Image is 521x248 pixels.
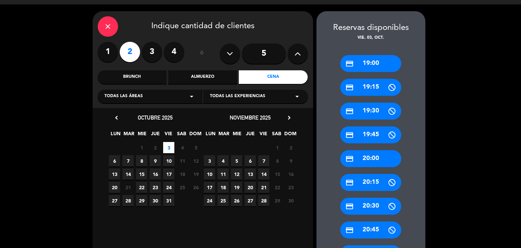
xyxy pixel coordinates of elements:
span: SAB [176,130,187,141]
span: SAB [271,130,282,141]
span: 23 [285,182,296,193]
span: 12 [190,155,201,166]
label: 4 [164,42,184,62]
div: Brunch [98,70,167,84]
span: 7 [122,155,134,166]
span: 1 [136,142,147,153]
span: 27 [109,195,120,206]
span: JUE [150,130,161,141]
div: 20:00 [340,150,401,167]
span: VIE [163,130,174,141]
span: 26 [190,182,201,193]
div: Indique cantidad de clientes [98,16,308,37]
span: 14 [258,169,269,180]
i: credit_card [345,83,354,92]
div: 19:45 [340,126,401,143]
span: 15 [136,169,147,180]
span: 24 [163,182,174,193]
span: MIE [136,130,148,141]
span: 8 [272,155,283,166]
span: 1 [272,142,283,153]
span: DOM [189,130,200,141]
span: noviembre 2025 [230,114,271,121]
i: credit_card [345,131,354,139]
div: 20:15 [340,174,401,191]
span: 24 [204,195,215,206]
label: 1 [98,42,118,62]
span: 30 [285,195,296,206]
span: 18 [177,169,188,180]
span: 5 [231,155,242,166]
i: credit_card [345,155,354,163]
span: 14 [122,169,134,180]
span: 13 [109,169,120,180]
span: 17 [204,182,215,193]
i: credit_card [345,226,354,234]
label: 2 [120,42,140,62]
span: 21 [122,182,134,193]
span: 29 [136,195,147,206]
span: 31 [163,195,174,206]
span: 15 [272,169,283,180]
span: 22 [272,182,283,193]
span: 17 [163,169,174,180]
span: MAR [123,130,134,141]
span: 4 [217,155,229,166]
label: 3 [142,42,162,62]
span: 28 [122,195,134,206]
span: 16 [150,169,161,180]
span: 6 [245,155,256,166]
div: vie. 03, oct. [316,35,425,41]
span: LUN [110,130,121,141]
span: 16 [285,169,296,180]
i: close [104,22,112,31]
span: 9 [285,155,296,166]
span: 3 [163,142,174,153]
i: arrow_drop_down [188,92,196,101]
span: 28 [258,195,269,206]
span: 18 [217,182,229,193]
span: 13 [245,169,256,180]
i: chevron_right [286,114,293,121]
span: 6 [109,155,120,166]
span: 2 [150,142,161,153]
span: MAR [218,130,229,141]
span: 19 [231,182,242,193]
span: octubre 2025 [138,114,173,121]
div: 19:30 [340,103,401,120]
span: 12 [231,169,242,180]
span: 4 [177,142,188,153]
span: LUN [205,130,216,141]
span: VIE [258,130,269,141]
span: 20 [245,182,256,193]
span: 25 [177,182,188,193]
span: 25 [217,195,229,206]
span: 27 [245,195,256,206]
span: 22 [136,182,147,193]
span: 3 [204,155,215,166]
span: Todas las experiencias [210,93,265,100]
span: 26 [231,195,242,206]
span: Todas las áreas [104,93,143,100]
i: arrow_drop_down [293,92,301,101]
span: 5 [190,142,201,153]
span: 7 [258,155,269,166]
span: 29 [272,195,283,206]
span: 23 [150,182,161,193]
span: MIE [231,130,243,141]
i: credit_card [345,178,354,187]
i: chevron_left [113,114,120,121]
span: 2 [285,142,296,153]
span: 10 [163,155,174,166]
div: Almuerzo [168,70,237,84]
span: DOM [284,130,295,141]
span: 20 [109,182,120,193]
span: 21 [258,182,269,193]
span: 30 [150,195,161,206]
div: 19:15 [340,79,401,96]
span: 8 [136,155,147,166]
span: 9 [150,155,161,166]
i: credit_card [345,202,354,211]
i: credit_card [345,59,354,68]
span: 11 [217,169,229,180]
